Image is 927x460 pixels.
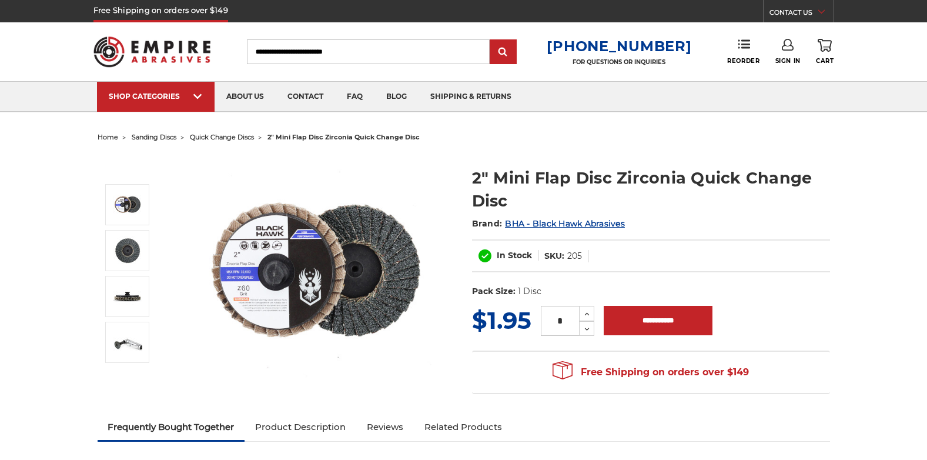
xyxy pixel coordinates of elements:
[505,218,625,229] a: BHA - Black Hawk Abrasives
[547,38,691,55] a: [PHONE_NUMBER]
[267,133,420,141] span: 2" mini flap disc zirconia quick change disc
[109,92,203,101] div: SHOP CATEGORIES
[553,361,749,384] span: Free Shipping on orders over $149
[93,29,211,75] img: Empire Abrasives
[198,154,433,389] img: Black Hawk Abrasives 2-inch Zirconia Flap Disc with 60 Grit Zirconia for Smooth Finishing
[113,190,142,219] img: Black Hawk Abrasives 2-inch Zirconia Flap Disc with 60 Grit Zirconia for Smooth Finishing
[769,6,834,22] a: CONTACT US
[276,82,335,112] a: contact
[113,236,142,265] img: BHA 2" Zirconia Flap Disc, 60 Grit, for Efficient Surface Blending
[567,250,582,262] dd: 205
[472,218,503,229] span: Brand:
[544,250,564,262] dt: SKU:
[356,414,414,440] a: Reviews
[215,82,276,112] a: about us
[98,414,245,440] a: Frequently Bought Together
[98,133,118,141] a: home
[727,39,759,64] a: Reorder
[547,58,691,66] p: FOR QUESTIONS OR INQUIRIES
[113,282,142,311] img: Side View of BHA 2-Inch Quick Change Flap Disc with Male Roloc Connector for Die Grinders
[518,285,541,298] dd: 1 Disc
[472,285,516,298] dt: Pack Size:
[775,57,801,65] span: Sign In
[113,328,142,357] img: 2" Quick Change Flap Disc Mounted on Die Grinder for Precision Metal Work
[491,41,515,64] input: Submit
[419,82,523,112] a: shipping & returns
[414,414,513,440] a: Related Products
[132,133,176,141] a: sanding discs
[335,82,374,112] a: faq
[816,57,834,65] span: Cart
[190,133,254,141] a: quick change discs
[472,166,830,212] h1: 2" Mini Flap Disc Zirconia Quick Change Disc
[727,57,759,65] span: Reorder
[374,82,419,112] a: blog
[472,306,531,335] span: $1.95
[497,250,532,261] span: In Stock
[816,39,834,65] a: Cart
[245,414,356,440] a: Product Description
